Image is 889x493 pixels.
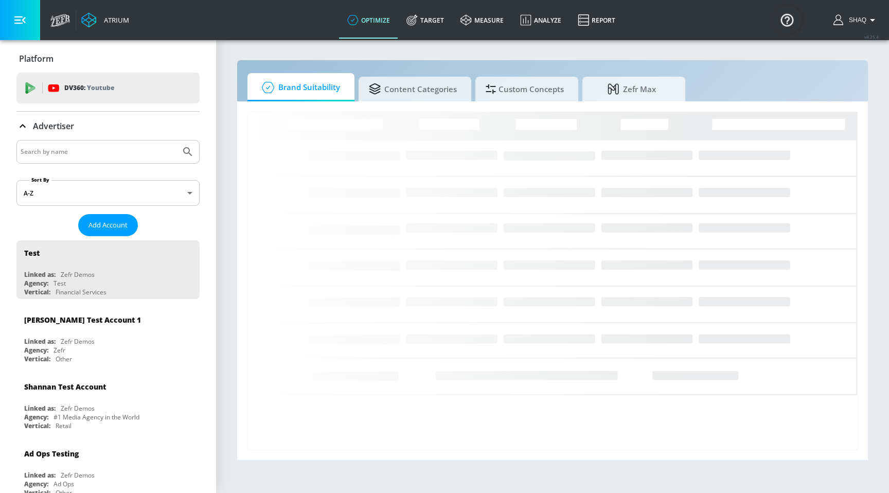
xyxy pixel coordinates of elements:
div: Zefr Demos [61,270,95,279]
p: Youtube [87,82,114,93]
span: Custom Concepts [486,77,564,101]
div: Linked as: [24,270,56,279]
button: Open Resource Center [773,5,802,34]
div: Test [54,279,66,288]
span: login as: shaquille.huang@zefr.com [845,16,866,24]
div: Vertical: [24,355,50,363]
a: optimize [339,2,398,39]
div: Retail [56,421,72,430]
div: Vertical: [24,421,50,430]
div: Advertiser [16,112,200,140]
div: [PERSON_NAME] Test Account 1Linked as:Zefr DemosAgency:ZefrVertical:Other [16,307,200,366]
div: Ad Ops Testing [24,449,79,459]
div: #1 Media Agency in the World [54,413,139,421]
div: Test [24,248,40,258]
span: Add Account [88,219,128,231]
div: Atrium [100,15,129,25]
button: Add Account [78,214,138,236]
span: Zefr Max [593,77,671,101]
div: Agency: [24,480,48,488]
div: Agency: [24,413,48,421]
div: Linked as: [24,337,56,346]
p: Platform [19,53,54,64]
a: Report [570,2,624,39]
div: DV360: Youtube [16,73,200,103]
div: TestLinked as:Zefr DemosAgency:TestVertical:Financial Services [16,240,200,299]
p: Advertiser [33,120,74,132]
div: Agency: [24,346,48,355]
a: measure [452,2,512,39]
div: Shannan Test AccountLinked as:Zefr DemosAgency:#1 Media Agency in the WorldVertical:Retail [16,374,200,433]
div: Zefr Demos [61,404,95,413]
a: Analyze [512,2,570,39]
a: Target [398,2,452,39]
label: Sort By [29,177,51,183]
div: Platform [16,44,200,73]
div: [PERSON_NAME] Test Account 1 [24,315,141,325]
div: Zefr Demos [61,471,95,480]
div: Agency: [24,279,48,288]
a: Atrium [81,12,129,28]
div: Zefr Demos [61,337,95,346]
input: Search by name [21,145,176,159]
div: Financial Services [56,288,106,296]
span: Content Categories [369,77,457,101]
div: Other [56,355,72,363]
div: Linked as: [24,404,56,413]
div: A-Z [16,180,200,206]
div: Ad Ops [54,480,74,488]
div: Zefr [54,346,65,355]
span: Brand Suitability [258,75,340,100]
div: Shannan Test Account [24,382,106,392]
div: Linked as: [24,471,56,480]
span: v 4.25.4 [864,34,879,40]
div: Vertical: [24,288,50,296]
p: DV360: [64,82,114,94]
button: Shaq [833,14,879,26]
